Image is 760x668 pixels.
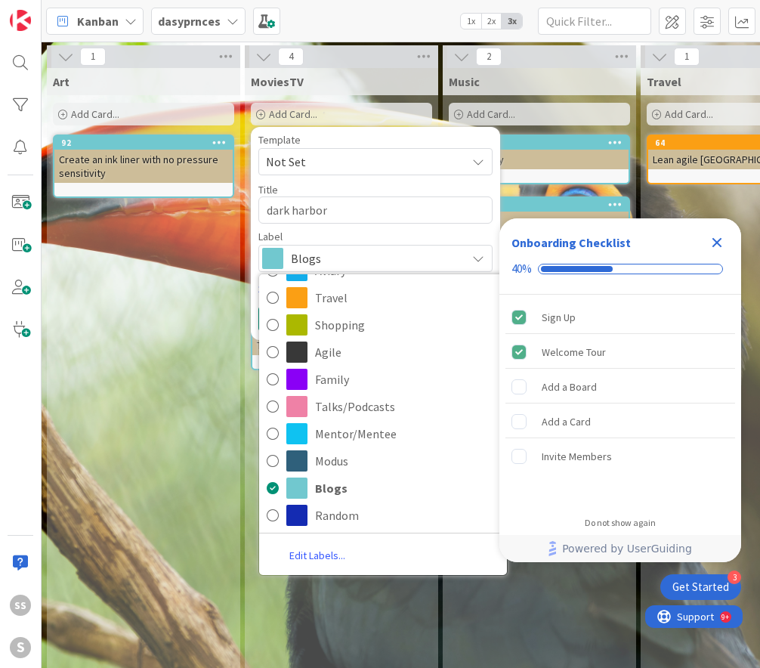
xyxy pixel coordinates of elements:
[251,320,432,370] a: 88The Invitation
[542,447,612,465] div: Invite Members
[315,477,499,499] span: Blogs
[467,107,515,121] span: Add Card...
[450,136,629,169] div: 87The Enemy
[476,48,502,66] span: 2
[511,262,729,276] div: Checklist progress: 40%
[449,135,630,184] a: 87The Enemy
[728,571,741,584] div: 3
[53,74,70,89] span: Art
[77,12,119,30] span: Kanban
[252,336,431,355] div: The Invitation
[449,74,480,89] span: Music
[315,504,499,527] span: Random
[315,286,499,309] span: Travel
[507,535,734,562] a: Powered by UserGuiding
[158,14,221,29] b: dasyprnces
[542,308,576,326] div: Sign Up
[585,517,656,529] div: Do not show again
[259,311,507,339] a: Shopping
[505,301,735,334] div: Sign Up is complete.
[505,336,735,369] div: Welcome Tour is complete.
[258,183,278,196] label: Title
[258,231,283,242] span: Label
[542,378,597,396] div: Add a Board
[54,150,233,183] div: Create an ink liner with no pressure sensitivity
[674,48,700,66] span: 1
[54,136,233,183] div: 92Create an ink liner with no pressure sensitivity
[450,212,629,231] div: Toy Love
[450,136,629,150] div: 87
[499,535,741,562] div: Footer
[562,540,692,558] span: Powered by UserGuiding
[499,295,741,507] div: Checklist items
[259,447,507,475] a: Modus
[258,135,301,145] span: Template
[505,440,735,473] div: Invite Members is incomplete.
[259,542,375,569] a: Edit Labels...
[511,233,631,252] div: Onboarding Checklist
[542,343,606,361] div: Welcome Tour
[647,74,681,89] span: Travel
[32,2,69,20] span: Support
[258,196,493,224] textarea: dark harbor
[315,341,499,363] span: Agile
[259,284,507,311] a: Travel
[10,10,31,31] img: Visit kanbanzone.com
[315,422,499,445] span: Mentor/Mentee
[269,107,317,121] span: Add Card...
[672,580,729,595] div: Get Started
[542,413,591,431] div: Add a Card
[61,138,233,148] div: 92
[259,339,507,366] a: Agile
[10,595,31,616] div: SS
[291,248,459,269] span: Blogs
[251,74,304,89] span: MoviesTV
[259,475,507,502] a: Blogs
[481,14,502,29] span: 2x
[660,574,741,600] div: Open Get Started checklist, remaining modules: 3
[80,48,106,66] span: 1
[450,198,629,212] div: 86
[457,199,629,210] div: 86
[505,405,735,438] div: Add a Card is incomplete.
[505,370,735,404] div: Add a Board is incomplete.
[54,136,233,150] div: 92
[665,107,713,121] span: Add Card...
[278,48,304,66] span: 4
[705,230,729,255] div: Close Checklist
[511,262,532,276] div: 40%
[450,198,629,231] div: 86Toy Love
[266,152,455,172] span: Not Set
[71,107,119,121] span: Add Card...
[259,366,507,393] a: Family
[315,395,499,418] span: Talks/Podcasts
[315,450,499,472] span: Modus
[538,8,651,35] input: Quick Filter...
[449,196,630,246] a: 86Toy Love
[53,135,234,198] a: 92Create an ink liner with no pressure sensitivity
[315,314,499,336] span: Shopping
[502,14,522,29] span: 3x
[461,14,481,29] span: 1x
[259,393,507,420] a: Talks/Podcasts
[315,368,499,391] span: Family
[450,150,629,169] div: The Enemy
[259,502,507,529] a: Random
[499,218,741,562] div: Checklist Container
[10,637,31,658] div: S
[457,138,629,148] div: 87
[252,322,431,355] div: 88The Invitation
[259,420,507,447] a: Mentor/Mentee
[76,6,84,18] div: 9+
